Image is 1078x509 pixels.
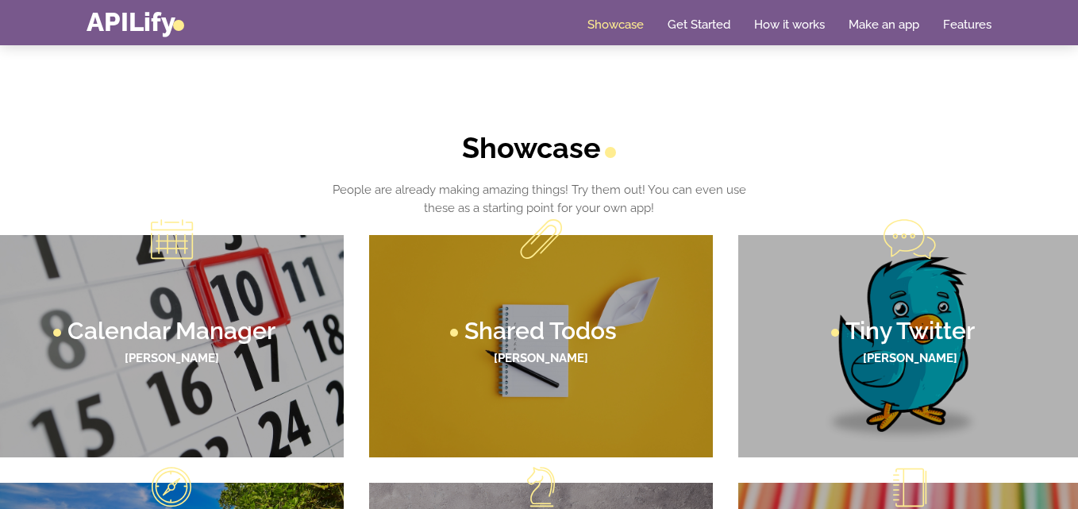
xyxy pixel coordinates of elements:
[319,181,760,217] p: People are already making amazing things! Try them out! You can even use these as a starting poin...
[385,352,697,365] h4: [PERSON_NAME]
[845,319,975,343] h3: Tiny Twitter
[464,319,617,343] h3: Shared Todos
[754,352,1066,365] h4: [PERSON_NAME]
[943,17,991,33] a: Features
[87,6,184,37] a: APILify
[849,17,919,33] a: Make an app
[587,17,644,33] a: Showcase
[319,131,760,165] h2: Showcase
[16,352,328,365] h4: [PERSON_NAME]
[369,235,713,457] a: Shared Todos [PERSON_NAME]
[668,17,730,33] a: Get Started
[67,319,275,343] h3: Calendar Manager
[754,17,825,33] a: How it works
